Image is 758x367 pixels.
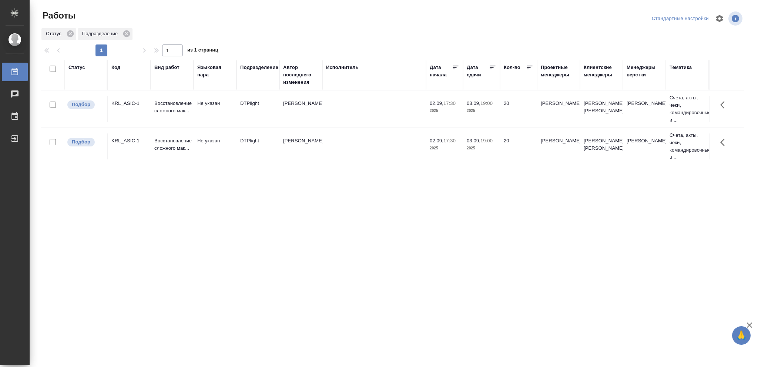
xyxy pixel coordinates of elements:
div: Менеджеры верстки [627,64,662,79]
div: Статус [68,64,85,71]
div: KRL_ASIC-1 [111,100,147,107]
td: [PERSON_NAME], [PERSON_NAME] [580,96,623,122]
span: 🙏 [735,328,748,343]
td: 20 [500,133,537,159]
td: DTPlight [237,133,279,159]
div: Вид работ [154,64,180,71]
td: [PERSON_NAME] [279,133,322,159]
p: Восстановление сложного мак... [154,137,190,152]
div: Дата начала [430,64,452,79]
div: Языковая пара [197,64,233,79]
span: Настроить таблицу [711,10,728,27]
div: KRL_ASIC-1 [111,137,147,145]
p: Счета, акты, чеки, командировочные и ... [670,94,705,124]
td: Не указан [194,96,237,122]
div: Код [111,64,120,71]
p: 03.09, [467,100,480,106]
p: 03.09, [467,138,480,143]
p: 02.09, [430,100,443,106]
p: 2025 [430,107,459,115]
div: Можно подбирать исполнителей [67,100,103,110]
div: Проектные менеджеры [541,64,576,79]
td: 20 [500,96,537,122]
td: [PERSON_NAME] [537,133,580,159]
div: Клиентские менеджеры [584,64,619,79]
button: Здесь прячутся важные кнопки [716,96,734,114]
div: Исполнитель [326,64,359,71]
div: Дата сдачи [467,64,489,79]
p: Подбор [72,138,90,146]
div: Подразделение [78,28,133,40]
p: 19:00 [480,100,493,106]
p: 2025 [467,107,496,115]
p: 2025 [430,145,459,152]
p: 02.09, [430,138,443,143]
p: Подбор [72,101,90,108]
div: Кол-во [504,64,520,71]
p: 17:30 [443,100,456,106]
p: 2025 [467,145,496,152]
div: Статус [41,28,76,40]
div: Автор последнего изменения [283,64,319,86]
div: Подразделение [240,64,278,71]
td: DTPlight [237,96,279,122]
p: Счета, акты, чеки, командировочные и ... [670,132,705,161]
p: Подразделение [82,30,120,37]
p: [PERSON_NAME] [627,100,662,107]
td: [PERSON_NAME], [PERSON_NAME] [580,133,623,159]
span: из 1 страниц [187,46,218,56]
td: [PERSON_NAME] [279,96,322,122]
div: split button [650,13,711,24]
p: 17:30 [443,138,456,143]
p: [PERSON_NAME] [627,137,662,145]
p: Статус [46,30,64,37]
p: 19:00 [480,138,493,143]
div: Тематика [670,64,692,71]
td: [PERSON_NAME] [537,96,580,122]
p: Восстановление сложного мак... [154,100,190,115]
button: Здесь прячутся важные кнопки [716,133,734,151]
span: Работы [41,10,76,22]
td: Не указан [194,133,237,159]
div: Можно подбирать исполнителей [67,137,103,147]
span: Посмотреть информацию [728,11,744,26]
button: 🙏 [732,326,751,345]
